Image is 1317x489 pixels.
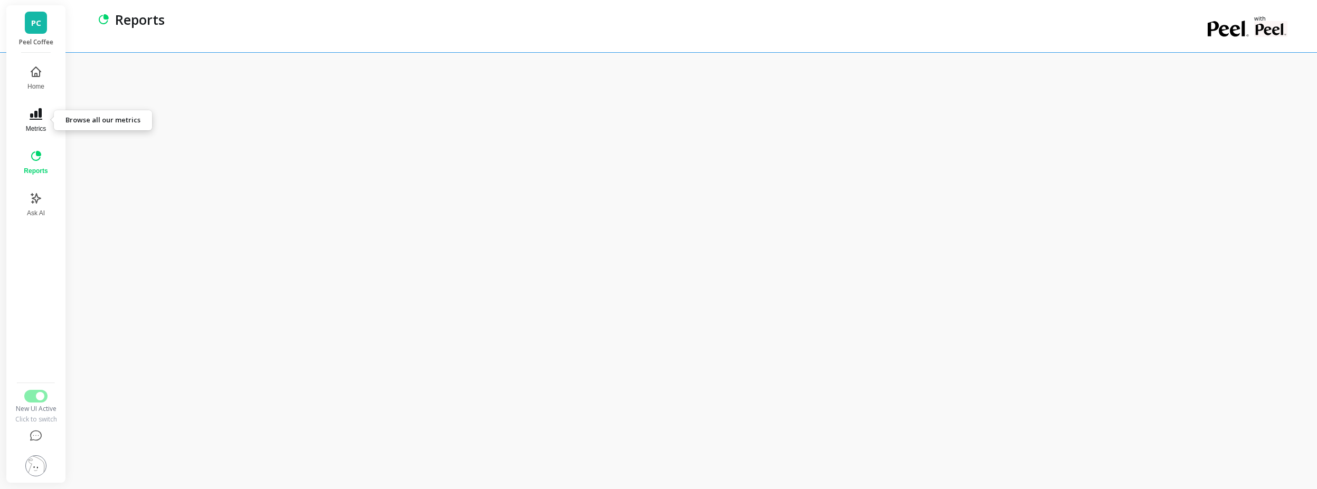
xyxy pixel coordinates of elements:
[1254,16,1287,21] p: with
[27,209,45,217] span: Ask AI
[25,455,46,476] img: profile picture
[27,82,44,91] span: Home
[31,17,41,29] span: PC
[17,38,55,46] p: Peel Coffee
[13,449,58,483] button: Settings
[13,415,58,424] div: Click to switch
[17,59,54,97] button: Home
[17,101,54,139] button: Metrics
[26,124,46,133] span: Metrics
[13,424,58,449] button: Help
[89,73,1296,468] iframe: Omni Embed
[24,390,48,402] button: Switch to Legacy UI
[17,186,54,224] button: Ask AI
[24,167,48,175] span: Reports
[17,143,54,181] button: Reports
[13,405,58,413] div: New UI Active
[1254,21,1287,37] img: partner logo
[115,11,165,28] p: Reports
